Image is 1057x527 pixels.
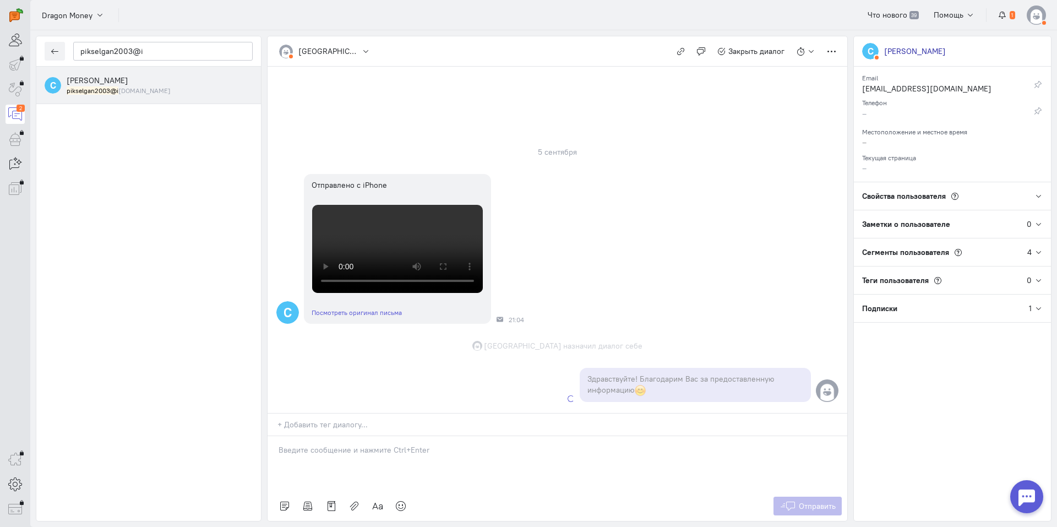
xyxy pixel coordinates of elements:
text: С [50,79,56,91]
small: pikselgan2003@icloud.com [67,86,171,95]
button: Dragon Money [36,5,110,25]
button: 1 [992,6,1021,24]
span: Свойства пользователя [862,191,946,201]
div: 0 [1027,275,1032,286]
div: Текущая страница [862,150,1043,162]
span: Что нового [868,10,907,20]
div: [EMAIL_ADDRESS][DOMAIN_NAME] [862,83,1016,97]
span: назначил диалог себе [563,340,642,351]
span: Закрыть диалог [728,46,784,56]
span: 21:04 [509,316,524,324]
div: Местоположение и местное время [862,124,1043,137]
div: Заметки о пользователе [854,210,1027,238]
a: 2 [6,105,25,124]
span: 1 [1010,11,1015,20]
button: Отправить [773,497,842,515]
span: – [862,137,867,147]
small: Email [862,71,878,82]
button: [GEOGRAPHIC_DATA] [273,42,376,61]
div: 4 [1027,247,1032,258]
small: Телефон [862,96,887,107]
button: Помощь [928,6,981,24]
button: Закрыть диалог [711,42,791,61]
div: 2 [17,105,25,112]
div: [PERSON_NAME] [884,46,946,57]
span: Сегменты пользователя [862,247,949,257]
div: 1 [1029,303,1032,314]
span: Помощь [934,10,963,20]
span: – [862,163,867,173]
img: default-v4.png [279,45,293,58]
div: Подписки [854,295,1029,322]
span: Dragon Money [42,10,92,21]
text: С [868,45,874,57]
img: default-v4.png [1027,6,1046,25]
text: С [284,304,292,320]
input: Поиск по имени, почте, телефону [73,42,253,61]
span: [GEOGRAPHIC_DATA] [484,340,562,351]
div: Почта [497,316,503,323]
span: Отправить [799,501,836,511]
span: Слава Ковшов [67,75,128,85]
img: carrot-quest.svg [9,8,23,22]
mark: pikselgan2003@i [67,86,118,95]
a: Посмотреть оригинал письма [312,308,402,317]
div: 5 сентября [532,144,582,160]
div: [GEOGRAPHIC_DATA] [298,46,359,57]
div: – [862,108,1016,122]
div: 0 [1027,219,1032,230]
span: 39 [909,11,919,20]
a: Что нового 39 [862,6,925,24]
div: Отправлено с iPhone [312,180,483,191]
span: Теги пользователя [862,275,929,285]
